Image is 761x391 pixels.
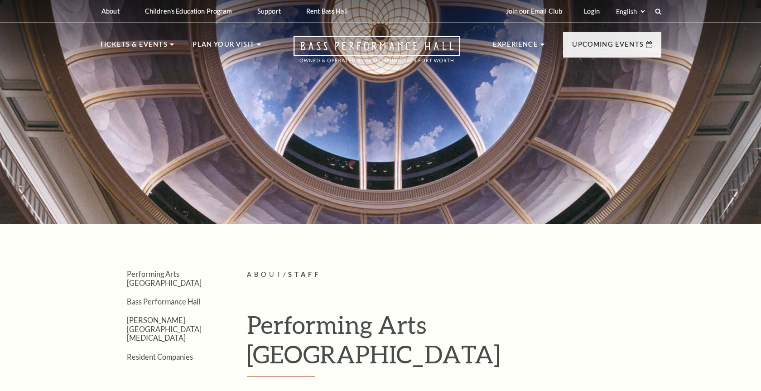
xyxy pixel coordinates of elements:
a: Bass Performance Hall [127,297,200,306]
p: Children's Education Program [145,7,232,15]
span: About [247,270,283,278]
p: Tickets & Events [100,39,168,55]
a: Resident Companies [127,352,193,361]
p: Plan Your Visit [193,39,255,55]
p: Support [257,7,281,15]
p: Upcoming Events [572,39,644,55]
a: [PERSON_NAME][GEOGRAPHIC_DATA][MEDICAL_DATA] [127,316,202,342]
span: Staff [288,270,321,278]
p: Rent Bass Hall [306,7,348,15]
a: Performing Arts [GEOGRAPHIC_DATA] [127,270,202,287]
p: Experience [493,39,538,55]
p: About [101,7,120,15]
p: / [247,269,661,280]
h1: Performing Arts [GEOGRAPHIC_DATA] [247,310,661,377]
select: Select: [614,7,646,16]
